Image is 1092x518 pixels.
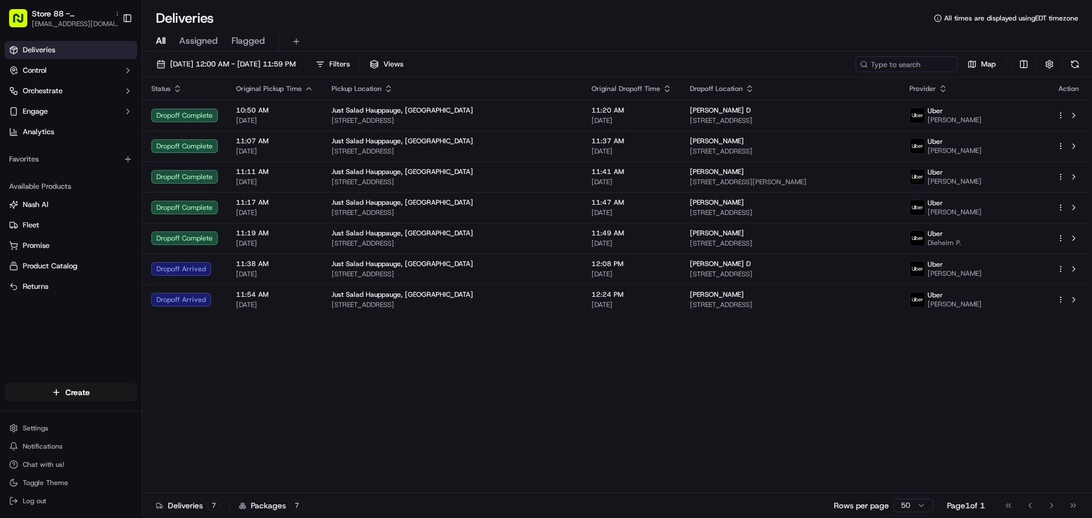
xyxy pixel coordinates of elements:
[591,116,672,125] span: [DATE]
[208,500,220,511] div: 7
[236,208,313,217] span: [DATE]
[690,270,891,279] span: [STREET_ADDRESS]
[236,116,313,125] span: [DATE]
[944,14,1078,23] span: All times are displayed using EDT timezone
[383,59,403,69] span: Views
[834,500,889,511] p: Rows per page
[690,229,744,238] span: [PERSON_NAME]
[928,106,943,115] span: Uber
[32,8,110,19] button: Store 88 - Hauppauge, [GEOGRAPHIC_DATA] (Just Salad)
[928,168,943,177] span: Uber
[910,292,925,307] img: uber-new-logo.jpeg
[32,19,123,28] button: [EMAIL_ADDRESS][DOMAIN_NAME]
[5,383,137,401] button: Create
[236,290,313,299] span: 11:54 AM
[947,500,985,511] div: Page 1 of 1
[332,229,473,238] span: Just Salad Hauppauge, [GEOGRAPHIC_DATA]
[910,139,925,154] img: uber-new-logo.jpeg
[9,261,133,271] a: Product Catalog
[236,177,313,187] span: [DATE]
[928,291,943,300] span: Uber
[591,167,672,176] span: 11:41 AM
[928,208,982,217] span: [PERSON_NAME]
[855,56,958,72] input: Type to search
[332,116,573,125] span: [STREET_ADDRESS]
[690,147,891,156] span: [STREET_ADDRESS]
[5,82,137,100] button: Orchestrate
[591,259,672,268] span: 12:08 PM
[332,147,573,156] span: [STREET_ADDRESS]
[23,65,47,76] span: Control
[5,257,137,275] button: Product Catalog
[23,496,46,505] span: Log out
[928,177,982,186] span: [PERSON_NAME]
[332,84,382,93] span: Pickup Location
[236,167,313,176] span: 11:11 AM
[23,220,39,230] span: Fleet
[5,196,137,214] button: Nash AI
[179,34,218,48] span: Assigned
[23,127,54,137] span: Analytics
[236,147,313,156] span: [DATE]
[910,262,925,276] img: uber-new-logo.jpeg
[151,56,301,72] button: [DATE] 12:00 AM - [DATE] 11:59 PM
[23,478,68,487] span: Toggle Theme
[690,106,751,115] span: [PERSON_NAME] D
[928,229,943,238] span: Uber
[9,200,133,210] a: Nash AI
[1067,56,1083,72] button: Refresh
[332,239,573,248] span: [STREET_ADDRESS]
[23,460,64,469] span: Chat with us!
[690,116,891,125] span: [STREET_ADDRESS]
[236,136,313,146] span: 11:07 AM
[23,200,48,210] span: Nash AI
[170,59,296,69] span: [DATE] 12:00 AM - [DATE] 11:59 PM
[5,420,137,436] button: Settings
[236,84,302,93] span: Original Pickup Time
[910,231,925,246] img: uber-new-logo.jpeg
[23,241,49,251] span: Promise
[23,86,63,96] span: Orchestrate
[690,259,751,268] span: [PERSON_NAME] D
[5,493,137,509] button: Log out
[591,270,672,279] span: [DATE]
[591,208,672,217] span: [DATE]
[928,198,943,208] span: Uber
[156,34,166,48] span: All
[962,56,1001,72] button: Map
[928,137,943,146] span: Uber
[591,147,672,156] span: [DATE]
[236,198,313,207] span: 11:17 AM
[910,200,925,215] img: uber-new-logo.jpeg
[236,229,313,238] span: 11:19 AM
[156,500,220,511] div: Deliveries
[591,198,672,207] span: 11:47 AM
[23,45,55,55] span: Deliveries
[332,198,473,207] span: Just Salad Hauppauge, [GEOGRAPHIC_DATA]
[236,106,313,115] span: 10:50 AM
[5,216,137,234] button: Fleet
[332,270,573,279] span: [STREET_ADDRESS]
[981,59,996,69] span: Map
[156,9,214,27] h1: Deliveries
[690,239,891,248] span: [STREET_ADDRESS]
[591,136,672,146] span: 11:37 AM
[332,259,473,268] span: Just Salad Hauppauge, [GEOGRAPHIC_DATA]
[591,177,672,187] span: [DATE]
[329,59,350,69] span: Filters
[23,424,48,433] span: Settings
[236,300,313,309] span: [DATE]
[1057,84,1081,93] div: Action
[9,220,133,230] a: Fleet
[910,108,925,123] img: uber-new-logo.jpeg
[23,106,48,117] span: Engage
[9,241,133,251] a: Promise
[591,290,672,299] span: 12:24 PM
[151,84,171,93] span: Status
[690,208,891,217] span: [STREET_ADDRESS]
[5,123,137,141] a: Analytics
[5,277,137,296] button: Returns
[365,56,408,72] button: Views
[65,387,90,398] span: Create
